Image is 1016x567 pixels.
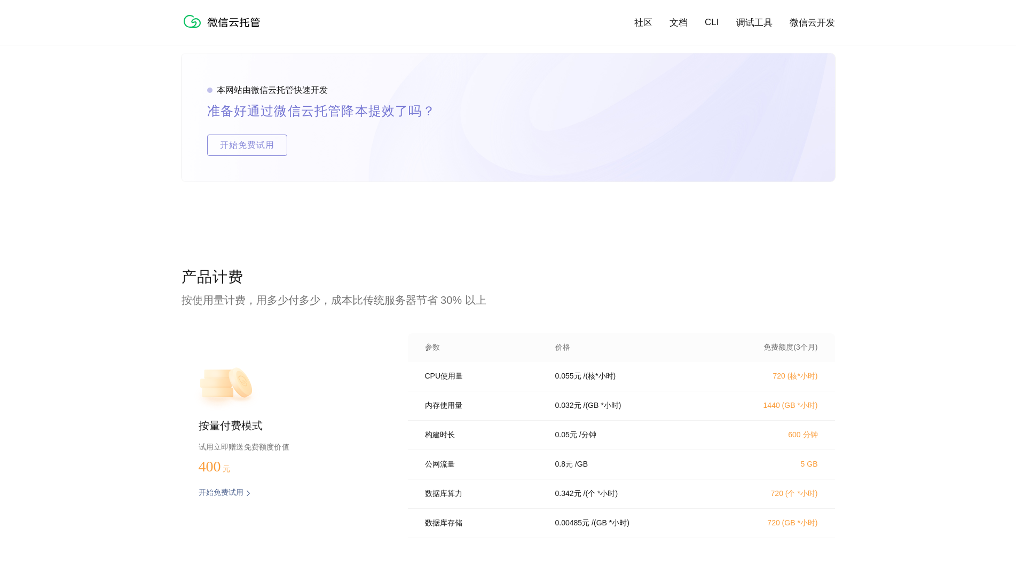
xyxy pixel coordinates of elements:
[199,488,243,499] p: 开始免费试用
[634,17,652,29] a: 社区
[555,430,577,440] p: 0.05 元
[182,293,835,308] p: 按使用量计费，用多少付多少，成本比传统服务器节省 30% 以上
[724,401,818,411] p: 1440 (GB *小时)
[425,343,540,352] p: 参数
[425,489,540,499] p: 数据库算力
[555,460,573,469] p: 0.8 元
[724,430,818,440] p: 600 分钟
[592,518,629,528] p: / (GB *小时)
[724,518,818,528] p: 720 (GB *小时)
[555,343,570,352] p: 价格
[182,267,835,288] p: 产品计费
[579,430,596,440] p: / 分钟
[584,489,618,499] p: / (个 *小时)
[555,401,581,411] p: 0.032 元
[199,419,374,434] p: 按量付费模式
[208,135,287,156] span: 开始免费试用
[199,440,374,454] p: 试用立即赠送免费额度价值
[555,489,581,499] p: 0.342 元
[182,11,267,32] img: 微信云托管
[425,401,540,411] p: 内存使用量
[425,460,540,469] p: 公网流量
[425,372,540,381] p: CPU使用量
[724,343,818,352] p: 免费额度(3个月)
[584,401,621,411] p: / (GB *小时)
[223,465,230,473] span: 元
[555,372,581,381] p: 0.055 元
[736,17,773,29] a: 调试工具
[199,458,252,475] p: 400
[555,518,590,528] p: 0.00485 元
[584,372,616,381] p: / (核*小时)
[217,85,328,96] p: 本网站由微信云托管快速开发
[724,460,818,468] p: 5 GB
[182,25,267,34] a: 微信云托管
[425,518,540,528] p: 数据库存储
[790,17,835,29] a: 微信云开发
[670,17,688,29] a: 文档
[724,372,818,381] p: 720 (核*小时)
[705,17,719,28] a: CLI
[575,460,588,469] p: / GB
[207,100,461,122] p: 准备好通过微信云托管降本提效了吗？
[425,430,540,440] p: 构建时长
[724,489,818,499] p: 720 (个 *小时)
